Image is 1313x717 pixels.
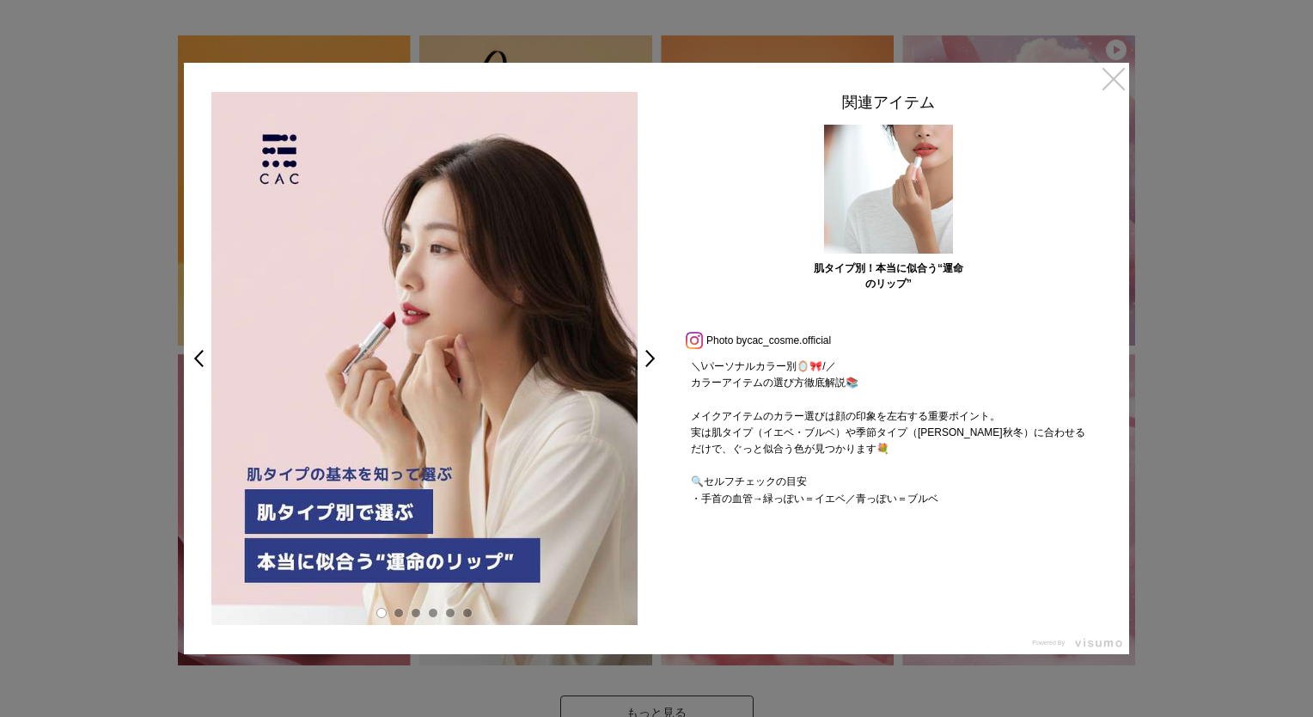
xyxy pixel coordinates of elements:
[211,92,638,625] img: e9091710-2004-41af-9593-6c89c5d4a568-large.jpg
[674,92,1103,120] div: 関連アイテム
[747,334,831,346] a: cac_cosme.official
[643,343,667,374] a: >
[706,330,747,351] span: Photo by
[824,125,953,254] img: 50column_list.jpg
[1098,63,1129,94] a: ×
[813,260,964,291] div: 肌タイプ別！本当に似合う“運命のリップ”
[182,343,206,374] a: <
[674,358,1103,508] p: ＼\パーソナルカラー別🪞🎀/／ カラーアイテムの選び方徹底解説📚 メイクアイテムのカラー選びは顔の印象を左右する重要ポイント。 実は肌タイプ（イエベ・ブルベ）や季節タイプ（[PERSON_NAM...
